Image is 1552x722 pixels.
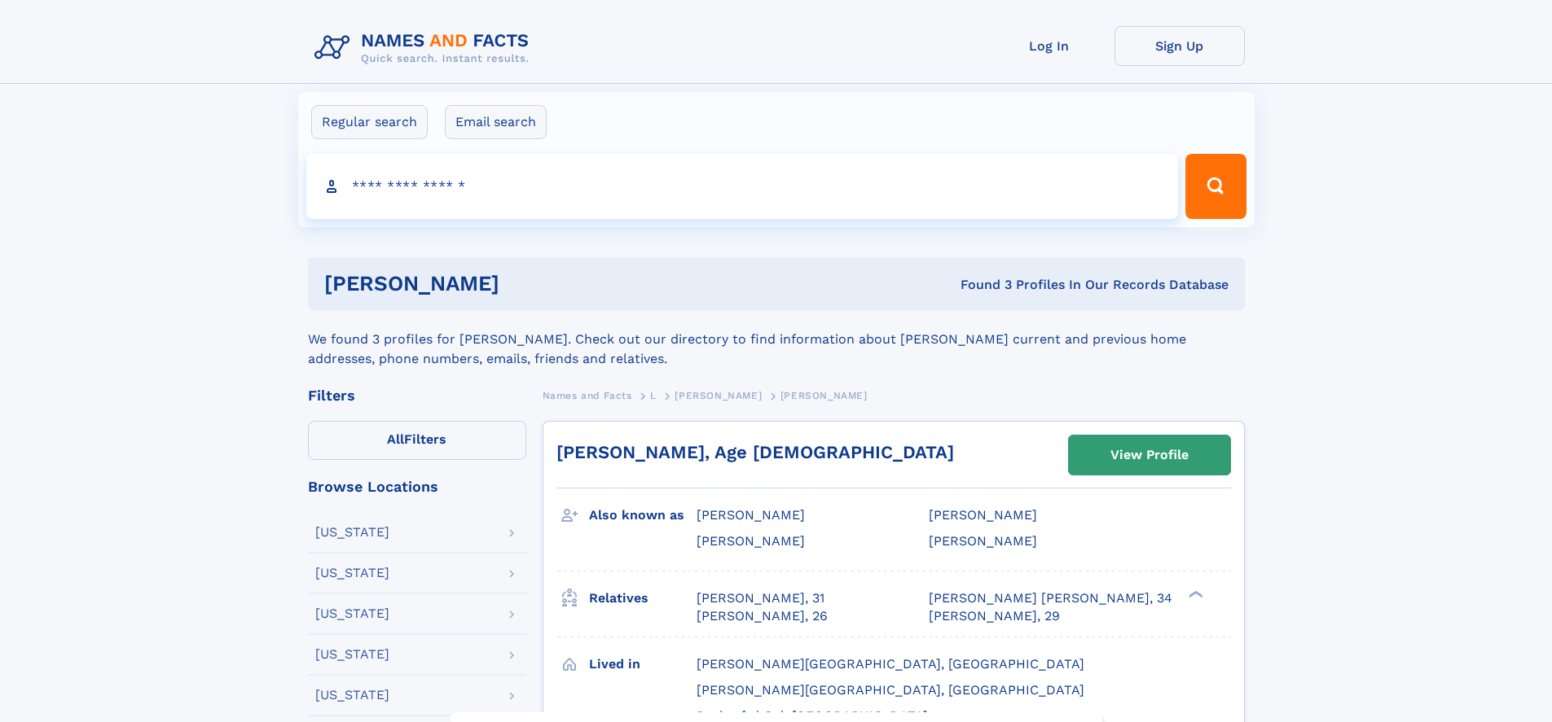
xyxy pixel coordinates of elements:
h3: Also known as [589,501,697,529]
span: [PERSON_NAME] [697,533,805,549]
label: Regular search [311,105,428,139]
div: View Profile [1110,436,1189,474]
h3: Lived in [589,650,697,678]
button: Search Button [1185,154,1246,219]
span: [PERSON_NAME][GEOGRAPHIC_DATA], [GEOGRAPHIC_DATA] [697,682,1084,698]
h1: [PERSON_NAME] [324,273,730,294]
a: [PERSON_NAME], 31 [697,589,824,607]
a: [PERSON_NAME], 29 [929,607,1060,625]
h3: Relatives [589,584,697,612]
input: search input [306,154,1179,219]
a: Names and Facts [543,385,632,405]
a: View Profile [1069,435,1230,475]
span: L [650,390,657,401]
span: [PERSON_NAME] [929,507,1037,523]
div: [US_STATE] [315,526,389,539]
div: ❯ [1185,589,1204,599]
label: Email search [445,105,547,139]
span: All [387,431,404,447]
a: [PERSON_NAME] [675,385,762,405]
div: [US_STATE] [315,567,389,580]
span: [PERSON_NAME] [929,533,1037,549]
label: Filters [308,421,526,460]
span: [PERSON_NAME] [780,390,868,401]
a: [PERSON_NAME] [PERSON_NAME], 34 [929,589,1172,607]
div: [US_STATE] [315,607,389,620]
a: L [650,385,657,405]
img: Logo Names and Facts [308,26,543,70]
div: Filters [308,388,526,403]
div: [US_STATE] [315,648,389,661]
div: We found 3 profiles for [PERSON_NAME]. Check out our directory to find information about [PERSON_... [308,310,1245,369]
a: Log In [984,26,1115,66]
span: [PERSON_NAME] [675,390,762,401]
div: Found 3 Profiles In Our Records Database [730,276,1229,294]
div: Browse Locations [308,479,526,494]
span: [PERSON_NAME] [697,507,805,523]
span: [PERSON_NAME][GEOGRAPHIC_DATA], [GEOGRAPHIC_DATA] [697,656,1084,672]
a: [PERSON_NAME], 26 [697,607,828,625]
div: [US_STATE] [315,689,389,702]
a: [PERSON_NAME], Age [DEMOGRAPHIC_DATA] [556,442,954,462]
a: Sign Up [1115,26,1245,66]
